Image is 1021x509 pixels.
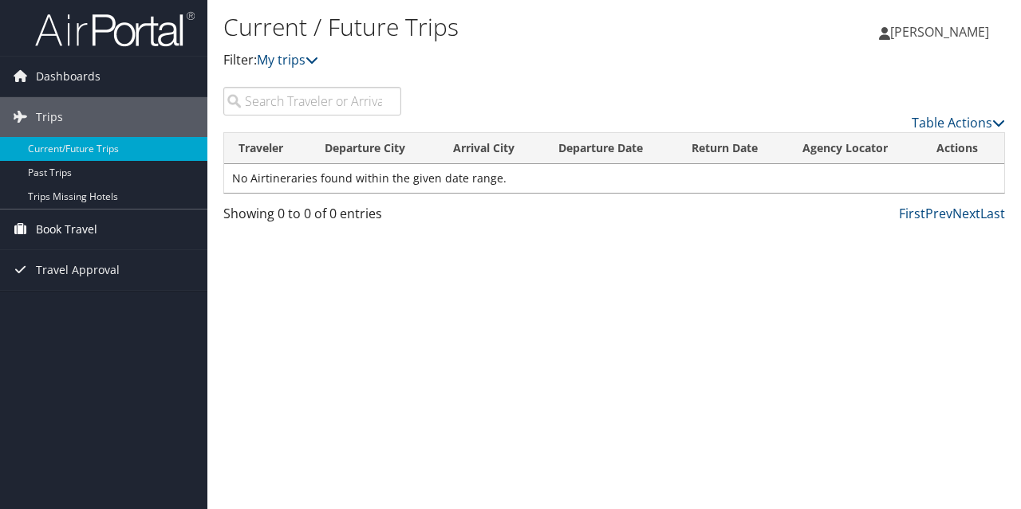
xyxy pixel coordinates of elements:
[925,205,952,222] a: Prev
[257,51,318,69] a: My trips
[223,87,401,116] input: Search Traveler or Arrival City
[36,97,63,137] span: Trips
[36,57,101,96] span: Dashboards
[223,10,744,44] h1: Current / Future Trips
[35,10,195,48] img: airportal-logo.png
[223,204,401,231] div: Showing 0 to 0 of 0 entries
[310,133,439,164] th: Departure City: activate to sort column ascending
[788,133,922,164] th: Agency Locator: activate to sort column ascending
[36,209,97,249] span: Book Travel
[224,133,310,164] th: Traveler: activate to sort column ascending
[223,50,744,71] p: Filter:
[544,133,677,164] th: Departure Date: activate to sort column descending
[879,8,1005,56] a: [PERSON_NAME]
[922,133,1004,164] th: Actions
[980,205,1005,222] a: Last
[952,205,980,222] a: Next
[224,164,1004,193] td: No Airtineraries found within the given date range.
[899,205,925,222] a: First
[439,133,545,164] th: Arrival City: activate to sort column ascending
[890,23,989,41] span: [PERSON_NAME]
[36,250,120,290] span: Travel Approval
[912,114,1005,131] a: Table Actions
[677,133,789,164] th: Return Date: activate to sort column ascending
